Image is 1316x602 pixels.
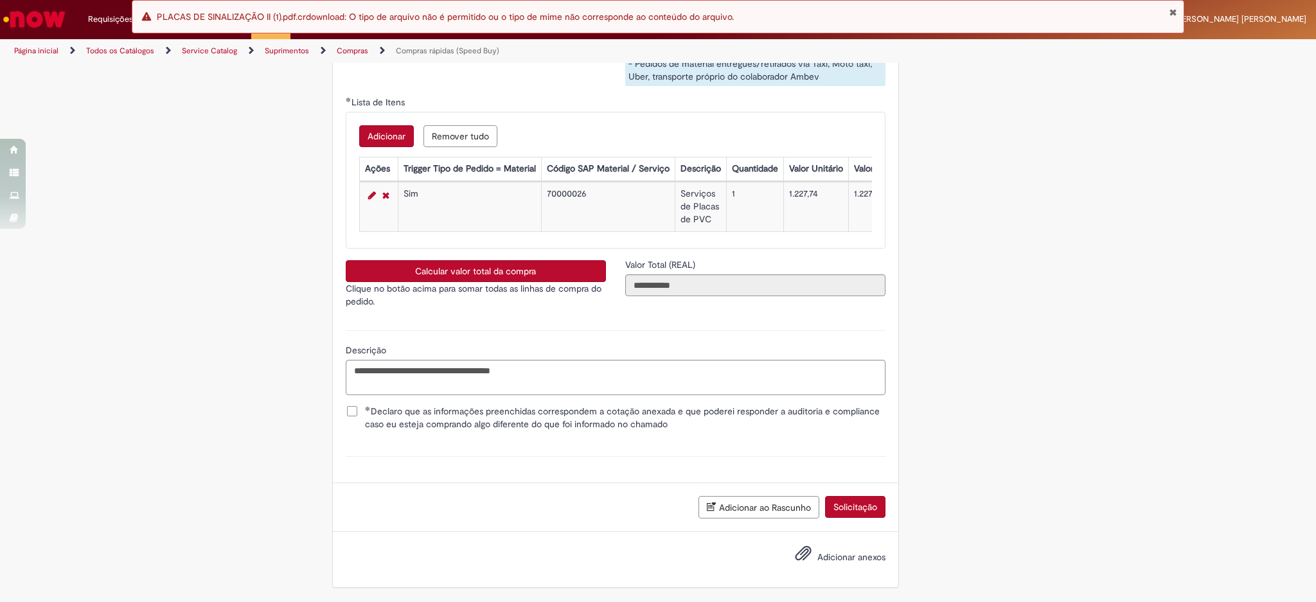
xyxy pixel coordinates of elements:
[365,188,379,203] a: Editar Linha 1
[346,97,351,102] span: Obrigatório Preenchido
[625,274,885,296] input: Valor Total (REAL)
[14,46,58,56] a: Página inicial
[848,157,930,181] th: Valor Total Moeda
[792,542,815,571] button: Adicionar anexos
[625,54,885,86] div: - Pedidos de material entregues/retirados via Taxi, Moto taxi, Uber, transporte próprio do colabo...
[346,282,606,308] p: Clique no botão acima para somar todas as linhas de compra do pedido.
[365,406,371,411] span: Obrigatório Preenchido
[359,125,414,147] button: Add a row for Lista de Itens
[726,157,783,181] th: Quantidade
[625,259,698,270] span: Somente leitura - Valor Total (REAL)
[783,157,848,181] th: Valor Unitário
[182,46,237,56] a: Service Catalog
[1169,7,1177,17] button: Fechar Notificação
[1174,13,1306,24] span: [PERSON_NAME] [PERSON_NAME]
[88,13,133,26] span: Requisições
[848,182,930,232] td: 1.227,74
[346,260,606,282] button: Calcular valor total da compra
[351,96,407,108] span: Lista de Itens
[698,496,819,518] button: Adicionar ao Rascunho
[1,6,67,32] img: ServiceNow
[346,360,885,394] textarea: Descrição
[783,182,848,232] td: 1.227,74
[541,182,675,232] td: 70000026
[423,125,497,147] button: Remove all rows for Lista de Itens
[825,496,885,518] button: Solicitação
[675,157,726,181] th: Descrição
[726,182,783,232] td: 1
[396,46,499,56] a: Compras rápidas (Speed Buy)
[398,182,541,232] td: Sim
[675,182,726,232] td: Serviços de Placas de PVC
[265,46,309,56] a: Suprimentos
[346,344,389,356] span: Descrição
[365,405,885,430] span: Declaro que as informações preenchidas correspondem a cotação anexada e que poderei responder a a...
[625,258,698,271] label: Somente leitura - Valor Total (REAL)
[337,46,368,56] a: Compras
[398,157,541,181] th: Trigger Tipo de Pedido = Material
[10,39,867,63] ul: Trilhas de página
[817,551,885,563] span: Adicionar anexos
[541,157,675,181] th: Código SAP Material / Serviço
[86,46,154,56] a: Todos os Catálogos
[379,188,393,203] a: Remover linha 1
[359,157,398,181] th: Ações
[157,11,734,22] span: PLACAS DE SINALIZAÇÃO II (1).pdf.crdownload: O tipo de arquivo não é permitido ou o tipo de mime ...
